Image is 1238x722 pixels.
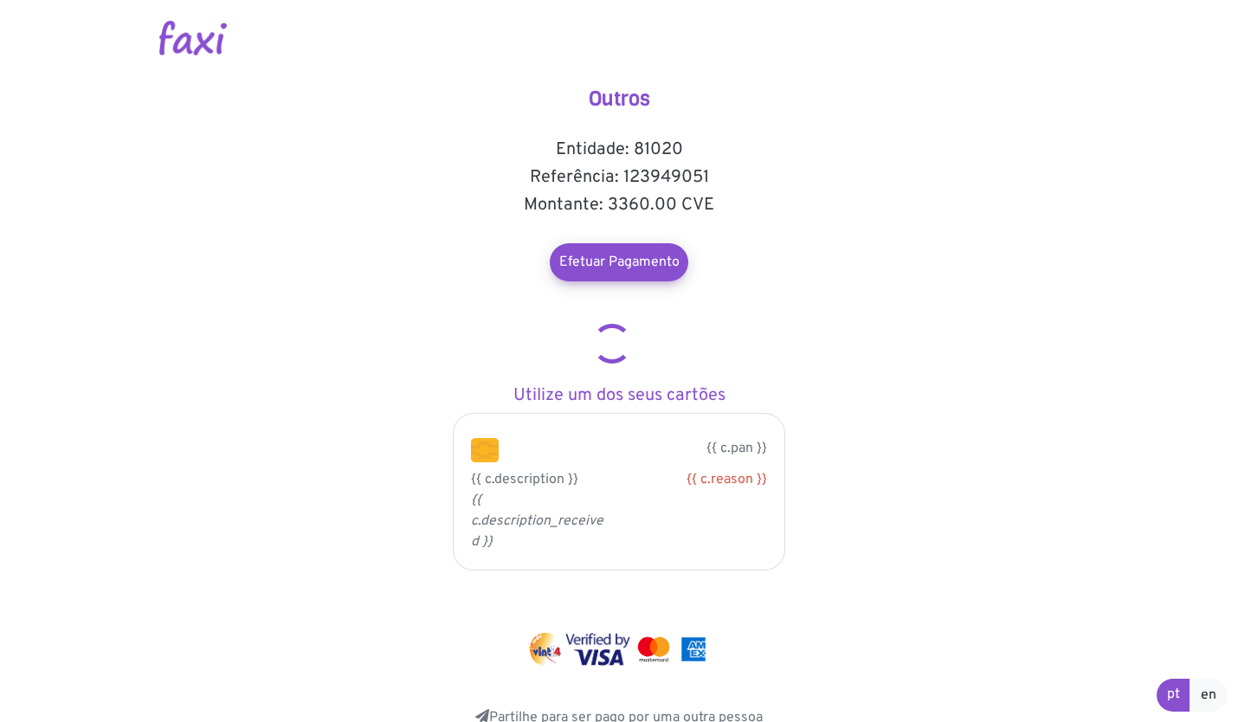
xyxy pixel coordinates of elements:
img: chip.png [471,438,499,462]
a: en [1190,679,1228,712]
h4: Outros [446,87,792,112]
h5: Entidade: 81020 [446,139,792,160]
a: Efetuar Pagamento [550,243,688,281]
div: {{ c.reason }} [632,469,767,490]
a: pt [1157,679,1190,712]
h5: Utilize um dos seus cartões [446,385,792,406]
h5: Montante: 3360.00 CVE [446,195,792,216]
img: mastercard [634,633,674,666]
span: {{ c.description }} [471,471,578,488]
i: {{ c.description_received }} [471,492,603,551]
img: mastercard [677,633,710,666]
p: {{ c.pan }} [525,438,767,459]
img: visa [565,633,630,666]
img: vinti4 [528,633,563,666]
h5: Referência: 123949051 [446,167,792,188]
